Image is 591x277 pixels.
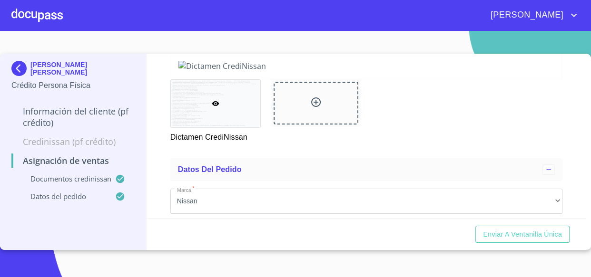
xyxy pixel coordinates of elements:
span: Enviar a Ventanilla única [483,229,562,240]
button: Enviar a Ventanilla única [475,226,570,243]
div: [PERSON_NAME] [PERSON_NAME] [11,61,135,80]
p: Documentos CrediNissan [11,174,115,183]
span: [PERSON_NAME] [483,8,568,23]
p: Información del cliente (PF crédito) [11,105,135,128]
p: Dictamen CrediNissan [170,128,260,143]
p: Credinissan (PF crédito) [11,136,135,147]
div: Datos del pedido [170,158,563,181]
span: Datos del pedido [178,165,242,173]
img: Docupass spot blue [11,61,30,76]
img: Dictamen CrediNissan [178,61,555,71]
p: [PERSON_NAME] [PERSON_NAME] [30,61,135,76]
p: Datos del pedido [11,191,115,201]
button: account of current user [483,8,580,23]
p: Asignación de Ventas [11,155,135,166]
p: Crédito Persona Física [11,80,135,91]
div: Nissan [170,189,563,214]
